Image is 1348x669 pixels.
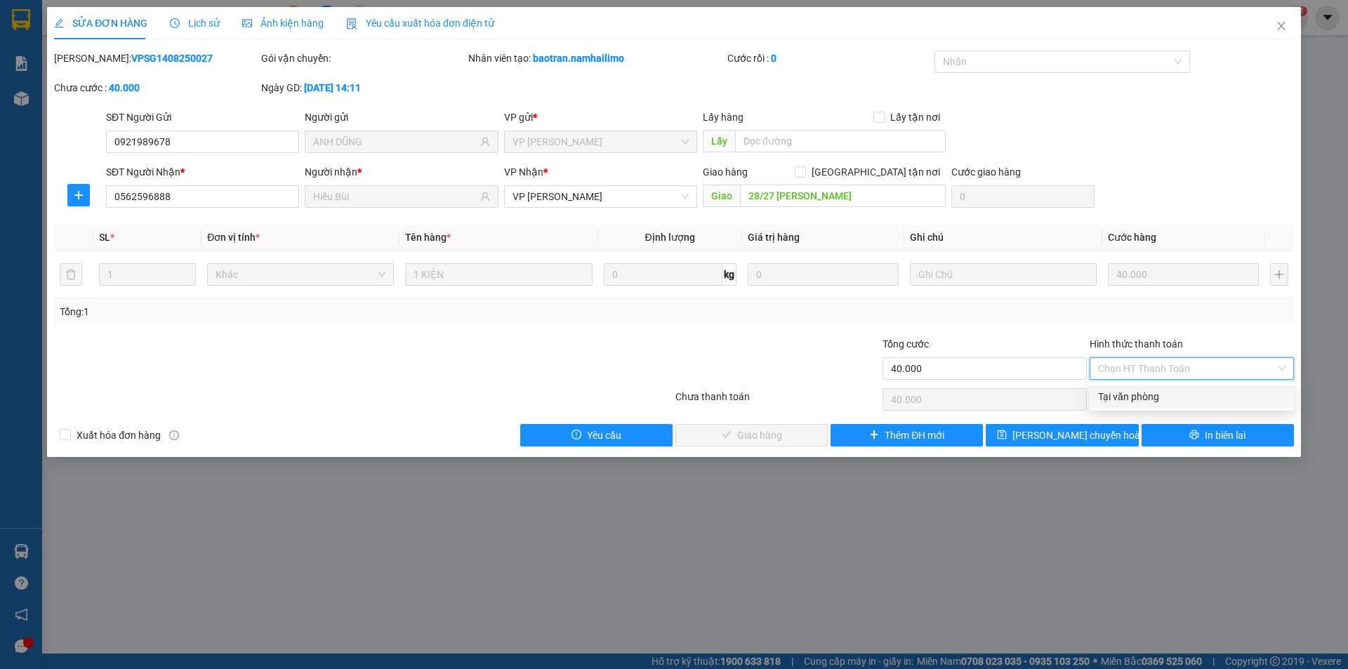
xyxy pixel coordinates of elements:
[242,18,252,28] span: picture
[883,338,929,350] span: Tổng cước
[109,82,140,93] b: 40.000
[346,18,357,29] img: icon
[261,80,465,95] div: Ngày GD:
[806,164,946,180] span: [GEOGRAPHIC_DATA] tận nơi
[735,130,946,152] input: Dọc đường
[54,80,258,95] div: Chưa cước :
[504,166,543,178] span: VP Nhận
[207,232,260,243] span: Đơn vị tính
[951,185,1095,208] input: Cước giao hàng
[170,18,180,28] span: clock-circle
[513,186,689,207] span: VP Phan Thiết
[520,424,673,446] button: exclamation-circleYêu cầu
[910,263,1097,286] input: Ghi Chú
[1012,428,1146,443] span: [PERSON_NAME] chuyển hoàn
[885,428,944,443] span: Thêm ĐH mới
[1098,358,1286,379] span: Chọn HT Thanh Toán
[513,131,689,152] span: VP Phạm Ngũ Lão
[305,164,498,180] div: Người nhận
[997,430,1007,441] span: save
[504,110,697,125] div: VP gửi
[170,18,220,29] span: Lịch sử
[951,166,1021,178] label: Cước giao hàng
[468,51,725,66] div: Nhân viên tạo:
[346,18,494,29] span: Yêu cầu xuất hóa đơn điện tử
[1276,20,1287,32] span: close
[904,224,1102,251] th: Ghi chú
[67,184,90,206] button: plus
[571,430,581,441] span: exclamation-circle
[722,263,736,286] span: kg
[1270,263,1288,286] button: plus
[703,166,748,178] span: Giao hàng
[1142,424,1294,446] button: printerIn biên lai
[1090,338,1183,350] label: Hình thức thanh toán
[703,130,735,152] span: Lấy
[771,53,777,64] b: 0
[99,232,110,243] span: SL
[740,185,946,207] input: Dọc đường
[986,424,1138,446] button: save[PERSON_NAME] chuyển hoàn
[405,263,592,286] input: VD: Bàn, Ghế
[703,185,740,207] span: Giao
[54,18,64,28] span: edit
[60,263,82,286] button: delete
[106,164,299,180] div: SĐT Người Nhận
[54,18,147,29] span: SỬA ĐƠN HÀNG
[831,424,983,446] button: plusThêm ĐH mới
[533,53,624,64] b: baotran.namhailimo
[480,192,490,201] span: user
[60,304,520,319] div: Tổng: 1
[313,134,477,150] input: Tên người gửi
[748,263,899,286] input: 0
[305,110,498,125] div: Người gửi
[68,190,89,201] span: plus
[71,428,166,443] span: Xuất hóa đơn hàng
[748,232,800,243] span: Giá trị hàng
[1108,232,1156,243] span: Cước hàng
[304,82,361,93] b: [DATE] 14:11
[313,189,477,204] input: Tên người nhận
[242,18,324,29] span: Ảnh kiện hàng
[727,51,932,66] div: Cước rồi :
[261,51,465,66] div: Gói vận chuyển:
[480,137,490,147] span: user
[1189,430,1199,441] span: printer
[54,51,258,66] div: [PERSON_NAME]:
[131,53,213,64] b: VPSG1408250027
[405,232,451,243] span: Tên hàng
[645,232,695,243] span: Định lượng
[216,264,385,285] span: Khác
[106,110,299,125] div: SĐT Người Gửi
[703,112,744,123] span: Lấy hàng
[1108,263,1259,286] input: 0
[1098,389,1286,404] div: Tại văn phòng
[1205,428,1245,443] span: In biên lai
[1262,7,1301,46] button: Close
[885,110,946,125] span: Lấy tận nơi
[869,430,879,441] span: plus
[587,428,621,443] span: Yêu cầu
[674,389,881,413] div: Chưa thanh toán
[169,430,179,440] span: info-circle
[675,424,828,446] button: checkGiao hàng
